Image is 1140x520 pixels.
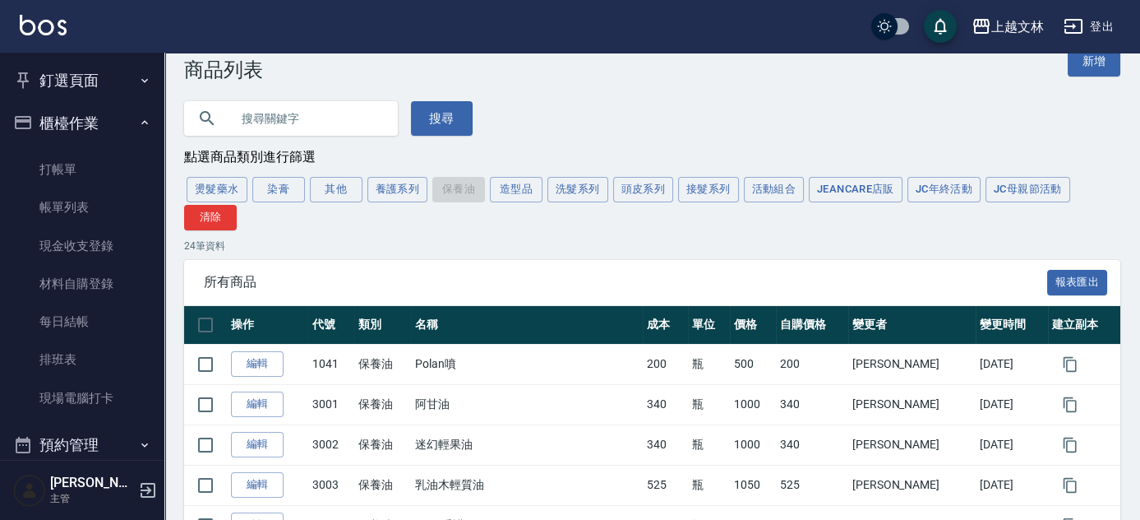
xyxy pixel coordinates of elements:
button: JeanCare店販 [809,177,902,202]
td: 乳油木輕質油 [411,465,643,505]
button: 搜尋 [411,101,473,136]
td: 保養油 [354,465,411,505]
th: 變更時間 [976,306,1048,345]
th: 變更者 [848,306,976,345]
td: [PERSON_NAME] [848,384,976,425]
td: [DATE] [976,344,1048,384]
span: 所有商品 [204,274,1047,290]
td: 1041 [308,344,354,384]
td: 保養油 [354,344,411,384]
button: 報表匯出 [1047,270,1108,295]
td: 525 [643,465,689,505]
button: JC母親節活動 [985,177,1070,202]
img: Logo [20,15,67,35]
button: 染膏 [252,177,305,202]
a: 編輯 [231,472,284,498]
td: 瓶 [688,425,730,465]
th: 價格 [730,306,776,345]
button: 清除 [184,205,237,230]
td: 340 [643,425,689,465]
td: 瓶 [688,344,730,384]
button: 預約管理 [7,424,158,467]
th: 類別 [354,306,411,345]
button: JC年終活動 [907,177,981,202]
th: 操作 [227,306,308,345]
a: 帳單列表 [7,188,158,226]
div: 上越文林 [991,16,1044,37]
a: 現場電腦打卡 [7,379,158,417]
td: 340 [643,384,689,425]
button: 釘選頁面 [7,59,158,102]
td: Polan噴 [411,344,643,384]
button: 造型品 [490,177,542,202]
p: 24 筆資料 [184,239,1120,253]
td: [PERSON_NAME] [848,344,976,384]
th: 自購價格 [776,306,848,345]
th: 名稱 [411,306,643,345]
a: 現金收支登錄 [7,227,158,265]
td: [DATE] [976,384,1048,425]
button: 登出 [1057,12,1120,42]
a: 報表匯出 [1047,273,1108,289]
td: 3002 [308,425,354,465]
button: 接髮系列 [678,177,739,202]
td: [DATE] [976,425,1048,465]
button: 其他 [310,177,362,202]
p: 主管 [50,491,134,506]
th: 建立副本 [1048,306,1120,345]
td: 1000 [730,425,776,465]
a: 排班表 [7,341,158,378]
a: 新增 [1068,46,1120,77]
th: 成本 [643,306,689,345]
a: 每日結帳 [7,303,158,341]
h5: [PERSON_NAME] [50,475,134,491]
button: 頭皮系列 [613,177,674,202]
a: 打帳單 [7,151,158,188]
a: 材料自購登錄 [7,265,158,303]
button: 燙髮藥水 [187,177,247,202]
button: 洗髮系列 [547,177,608,202]
td: 保養油 [354,425,411,465]
td: 3003 [308,465,354,505]
td: 340 [776,425,848,465]
td: 瓶 [688,384,730,425]
td: 瓶 [688,465,730,505]
h3: 商品列表 [184,58,263,81]
th: 代號 [308,306,354,345]
th: 單位 [688,306,730,345]
a: 編輯 [231,432,284,457]
button: save [924,10,957,43]
img: Person [13,474,46,507]
td: 525 [776,465,848,505]
a: 編輯 [231,351,284,377]
td: 阿甘油 [411,384,643,425]
td: 1050 [730,465,776,505]
button: 活動組合 [744,177,805,202]
td: 340 [776,384,848,425]
input: 搜尋關鍵字 [230,96,385,141]
td: [DATE] [976,465,1048,505]
td: 保養油 [354,384,411,425]
td: 迷幻輕果油 [411,425,643,465]
td: [PERSON_NAME] [848,425,976,465]
button: 養護系列 [367,177,428,202]
td: 3001 [308,384,354,425]
a: 編輯 [231,392,284,417]
td: 1000 [730,384,776,425]
td: 200 [776,344,848,384]
td: 200 [643,344,689,384]
button: 櫃檯作業 [7,102,158,145]
td: 500 [730,344,776,384]
td: [PERSON_NAME] [848,465,976,505]
div: 點選商品類別進行篩選 [184,149,1120,166]
button: 上越文林 [965,10,1050,44]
